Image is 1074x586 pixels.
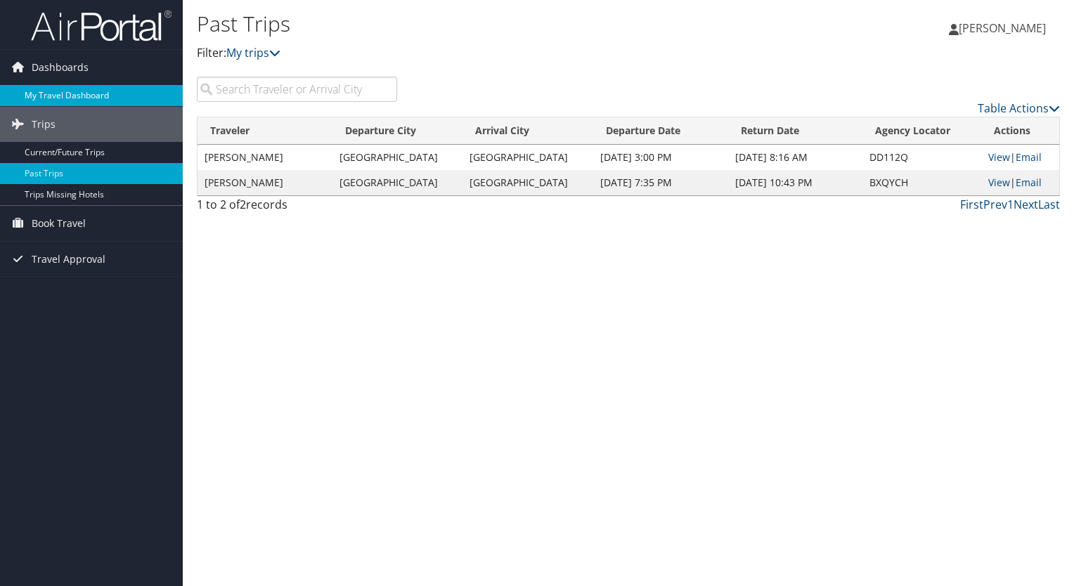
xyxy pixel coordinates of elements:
p: Filter: [197,44,772,63]
td: [DATE] 10:43 PM [728,170,863,195]
td: [GEOGRAPHIC_DATA] [332,145,463,170]
a: Email [1016,150,1042,164]
td: BXQYCH [862,170,981,195]
a: View [988,176,1010,189]
span: Dashboards [32,50,89,85]
input: Search Traveler or Arrival City [197,77,397,102]
a: First [960,197,983,212]
a: Next [1014,197,1038,212]
img: airportal-logo.png [31,9,172,42]
td: | [981,170,1059,195]
div: 1 to 2 of records [197,196,397,220]
a: Email [1016,176,1042,189]
th: Departure City: activate to sort column ascending [332,117,463,145]
h1: Past Trips [197,9,772,39]
th: Agency Locator: activate to sort column ascending [862,117,981,145]
span: Trips [32,107,56,142]
td: [DATE] 8:16 AM [728,145,863,170]
th: Actions [981,117,1059,145]
td: [GEOGRAPHIC_DATA] [332,170,463,195]
td: | [981,145,1059,170]
a: [PERSON_NAME] [949,7,1060,49]
a: My trips [226,45,280,60]
a: Prev [983,197,1007,212]
span: Book Travel [32,206,86,241]
a: View [988,150,1010,164]
td: [DATE] 7:35 PM [593,170,728,195]
span: 2 [240,197,246,212]
td: [PERSON_NAME] [198,145,332,170]
th: Arrival City: activate to sort column ascending [462,117,593,145]
td: [GEOGRAPHIC_DATA] [462,145,593,170]
th: Departure Date: activate to sort column ascending [593,117,728,145]
span: [PERSON_NAME] [959,20,1046,36]
th: Traveler: activate to sort column ascending [198,117,332,145]
span: Travel Approval [32,242,105,277]
a: Table Actions [978,100,1060,116]
td: DD112Q [862,145,981,170]
td: [GEOGRAPHIC_DATA] [462,170,593,195]
td: [PERSON_NAME] [198,170,332,195]
a: 1 [1007,197,1014,212]
th: Return Date: activate to sort column ascending [728,117,863,145]
td: [DATE] 3:00 PM [593,145,728,170]
a: Last [1038,197,1060,212]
